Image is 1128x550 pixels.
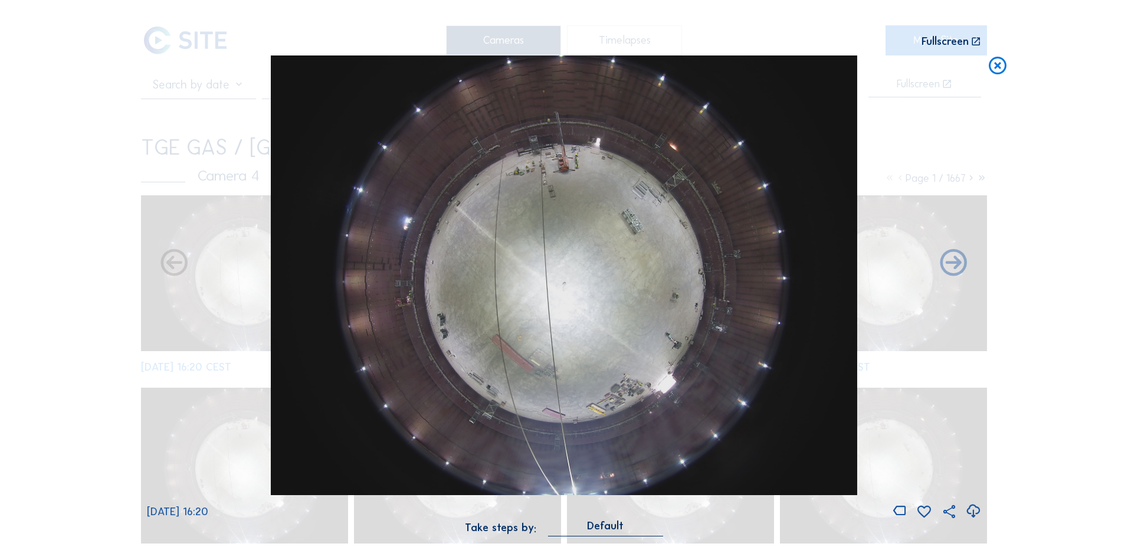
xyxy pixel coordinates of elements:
div: Fullscreen [922,36,969,47]
div: Take steps by: [465,522,536,533]
i: Forward [158,248,191,280]
div: Default [548,520,663,536]
i: Back [937,248,970,280]
span: [DATE] 16:20 [147,505,208,518]
div: Default [587,520,624,531]
img: Image [271,55,857,496]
